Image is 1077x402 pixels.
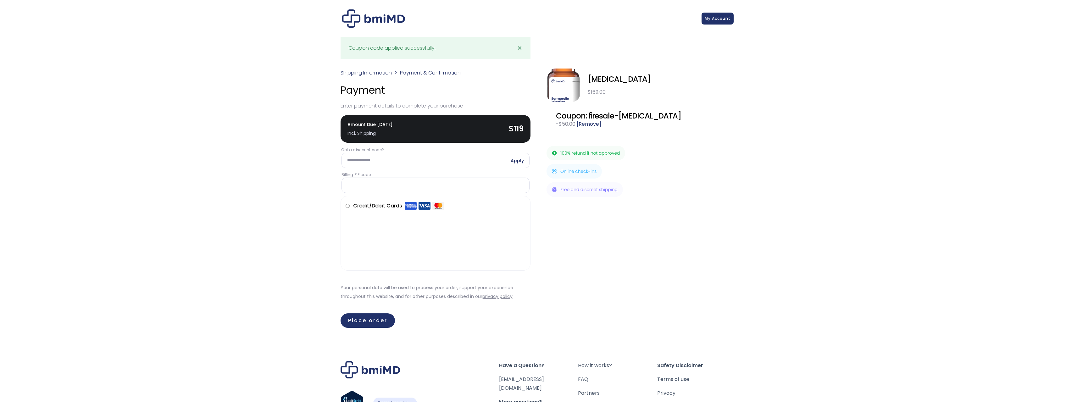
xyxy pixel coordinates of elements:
[342,9,405,28] img: Checkout
[559,120,575,128] span: 50.00
[559,120,562,128] span: $
[341,147,530,153] label: Got a discount code?
[341,313,395,328] button: Place order
[341,283,531,301] p: Your personal data will be used to process your order, support your experience throughout this we...
[341,172,530,178] label: Billing ZIP code
[344,210,525,257] iframe: Secure payment input frame
[395,69,397,76] span: >
[657,375,736,384] a: Terms of use
[578,375,657,384] a: FAQ
[578,361,657,370] a: How it works?
[347,120,393,138] span: Amount Due [DATE]
[341,102,531,110] p: Enter payment details to complete your purchase
[578,389,657,398] a: Partners
[588,88,591,96] span: $
[588,88,606,96] bdi: 169.00
[419,202,430,210] img: Visa
[509,124,514,134] span: $
[499,361,578,370] span: Have a Question?
[432,202,444,210] img: Mastercard
[547,182,623,197] img: Free and discreet shipping
[556,120,727,128] div: -
[341,69,392,76] a: Shipping Information
[547,164,602,179] img: Online check-ins
[657,389,736,398] a: Privacy
[517,44,522,52] span: ✕
[513,42,526,54] a: ✕
[547,146,625,160] img: 100% refund if not approved
[499,376,544,392] a: [EMAIL_ADDRESS][DOMAIN_NAME]
[547,69,580,102] img: Sermorelin
[509,124,524,134] bdi: 119
[702,13,734,25] a: My Account
[577,120,601,128] a: Remove firesale-sermorelin coupon
[400,69,461,76] span: Payment & Confirmation
[405,202,417,210] img: Amex
[348,44,436,52] div: Coupon code applied successfully.
[347,129,393,138] div: Incl. Shipping
[353,201,444,211] label: Credit/Debit Cards
[705,16,730,21] span: My Account
[341,361,400,378] img: Brand Logo
[482,293,513,300] a: privacy policy
[341,84,531,97] h4: Payment
[657,361,736,370] span: Safety Disclaimer
[556,112,727,120] div: Coupon: firesale-[MEDICAL_DATA]
[511,158,524,163] a: Apply
[588,75,737,84] div: [MEDICAL_DATA]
